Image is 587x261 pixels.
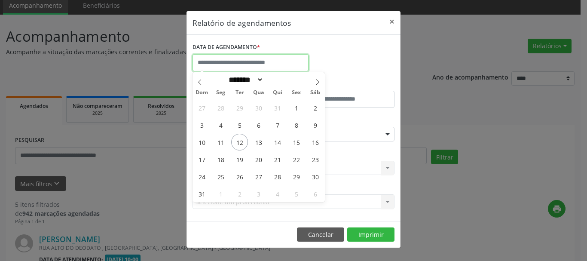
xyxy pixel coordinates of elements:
span: Julho 27, 2025 [193,99,210,116]
h5: Relatório de agendamentos [193,17,291,28]
span: Setembro 4, 2025 [269,185,286,202]
span: Julho 30, 2025 [250,99,267,116]
span: Julho 31, 2025 [269,99,286,116]
span: Agosto 19, 2025 [231,151,248,168]
span: Agosto 11, 2025 [212,134,229,150]
span: Agosto 27, 2025 [250,168,267,185]
span: Agosto 23, 2025 [307,151,324,168]
span: Agosto 9, 2025 [307,117,324,133]
label: DATA DE AGENDAMENTO [193,41,260,54]
span: Qui [268,90,287,95]
button: Cancelar [297,227,344,242]
span: Agosto 17, 2025 [193,151,210,168]
span: Agosto 20, 2025 [250,151,267,168]
span: Setembro 3, 2025 [250,185,267,202]
span: Agosto 8, 2025 [288,117,305,133]
input: Year [263,75,292,84]
span: Setembro 2, 2025 [231,185,248,202]
span: Setembro 5, 2025 [288,185,305,202]
span: Agosto 12, 2025 [231,134,248,150]
button: Imprimir [347,227,394,242]
span: Julho 29, 2025 [231,99,248,116]
span: Agosto 30, 2025 [307,168,324,185]
span: Agosto 18, 2025 [212,151,229,168]
span: Agosto 13, 2025 [250,134,267,150]
span: Agosto 21, 2025 [269,151,286,168]
span: Agosto 22, 2025 [288,151,305,168]
span: Sáb [306,90,325,95]
span: Setembro 6, 2025 [307,185,324,202]
span: Agosto 16, 2025 [307,134,324,150]
span: Agosto 31, 2025 [193,185,210,202]
span: Setembro 1, 2025 [212,185,229,202]
span: Qua [249,90,268,95]
span: Agosto 24, 2025 [193,168,210,185]
span: Seg [211,90,230,95]
span: Agosto 28, 2025 [269,168,286,185]
span: Ter [230,90,249,95]
span: Agosto 1, 2025 [288,99,305,116]
span: Agosto 2, 2025 [307,99,324,116]
span: Agosto 25, 2025 [212,168,229,185]
span: Agosto 14, 2025 [269,134,286,150]
button: Close [383,11,401,32]
span: Dom [193,90,211,95]
span: Agosto 3, 2025 [193,117,210,133]
span: Agosto 29, 2025 [288,168,305,185]
span: Agosto 26, 2025 [231,168,248,185]
span: Agosto 5, 2025 [231,117,248,133]
span: Agosto 7, 2025 [269,117,286,133]
span: Agosto 6, 2025 [250,117,267,133]
span: Julho 28, 2025 [212,99,229,116]
label: ATÉ [296,77,394,91]
span: Sex [287,90,306,95]
span: Agosto 4, 2025 [212,117,229,133]
select: Month [226,75,263,84]
span: Agosto 10, 2025 [193,134,210,150]
span: Agosto 15, 2025 [288,134,305,150]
